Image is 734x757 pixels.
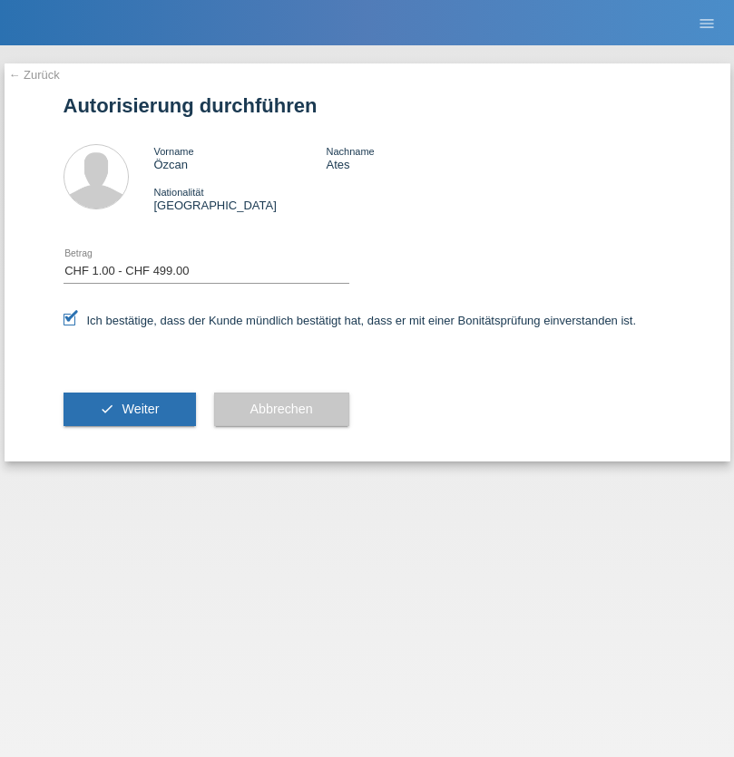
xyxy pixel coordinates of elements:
[250,402,313,416] span: Abbrechen
[154,146,194,157] span: Vorname
[326,146,374,157] span: Nachname
[64,314,637,327] label: Ich bestätige, dass der Kunde mündlich bestätigt hat, dass er mit einer Bonitätsprüfung einversta...
[64,94,671,117] h1: Autorisierung durchführen
[154,185,327,212] div: [GEOGRAPHIC_DATA]
[64,393,196,427] button: check Weiter
[154,187,204,198] span: Nationalität
[100,402,114,416] i: check
[689,17,725,28] a: menu
[122,402,159,416] span: Weiter
[214,393,349,427] button: Abbrechen
[326,144,498,171] div: Ates
[154,144,327,171] div: Özcan
[698,15,716,33] i: menu
[9,68,60,82] a: ← Zurück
